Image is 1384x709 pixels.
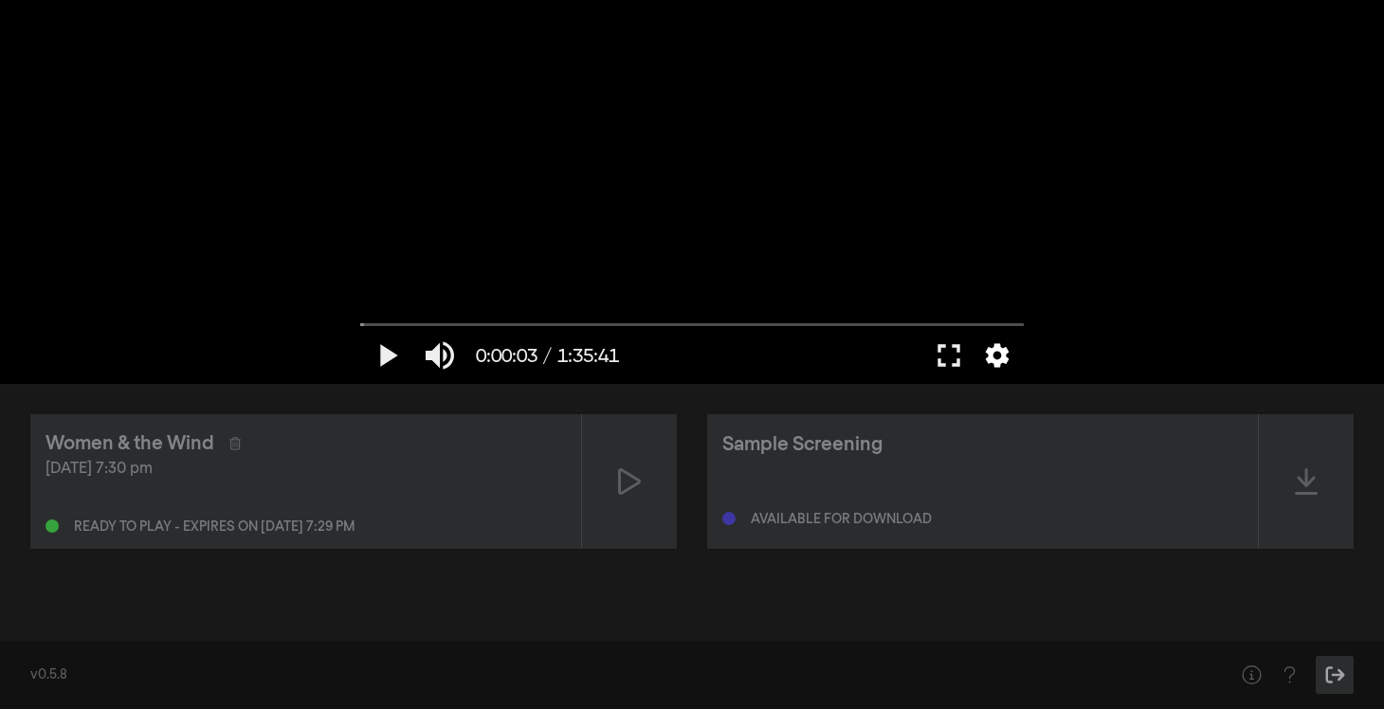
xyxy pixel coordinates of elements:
button: Sign Out [1316,656,1354,694]
button: 0:00:03 / 1:35:41 [466,327,628,384]
div: Ready to play - expires on [DATE] 7:29 pm [74,520,355,534]
button: Reproducir [360,327,413,384]
button: Silenciar [413,327,466,384]
div: Available for download [751,513,932,526]
button: Más ajustes [975,327,1019,384]
button: Help [1270,656,1308,694]
div: v0.5.8 [30,665,1194,685]
div: [DATE] 7:30 pm [46,458,566,481]
div: Sample Screening [722,430,883,459]
button: Pantalla completa [922,327,975,384]
div: Women & the Wind [46,429,214,458]
button: Help [1232,656,1270,694]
